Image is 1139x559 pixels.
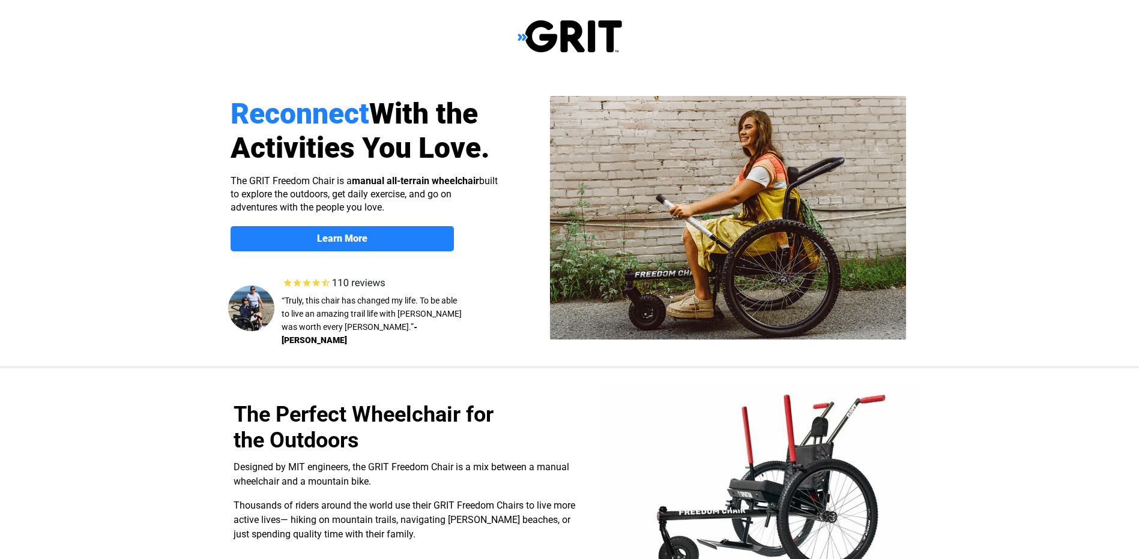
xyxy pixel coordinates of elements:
[352,175,479,187] strong: manual all-terrain wheelchair
[234,461,569,487] span: Designed by MIT engineers, the GRIT Freedom Chair is a mix between a manual wheelchair and a moun...
[234,402,494,453] span: The Perfect Wheelchair for the Outdoors
[231,131,490,165] span: Activities You Love.
[369,97,478,131] span: With the
[231,97,369,131] span: Reconnect
[317,233,367,244] strong: Learn More
[231,175,498,213] span: The GRIT Freedom Chair is a built to explore the outdoors, get daily exercise, and go on adventur...
[231,226,454,251] a: Learn More
[282,296,462,332] span: “Truly, this chair has changed my life. To be able to live an amazing trail life with [PERSON_NAM...
[234,500,575,540] span: Thousands of riders around the world use their GRIT Freedom Chairs to live more active lives— hik...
